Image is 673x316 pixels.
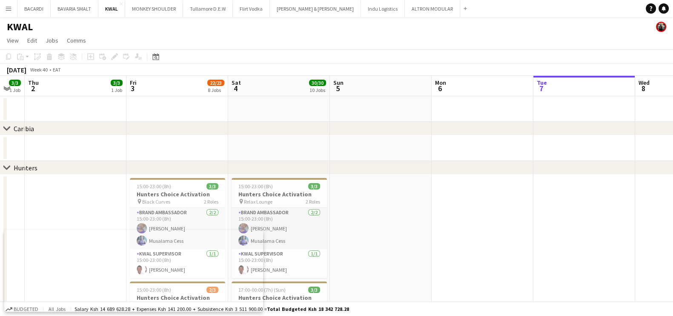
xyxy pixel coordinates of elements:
[7,20,33,33] h1: KWAL
[27,83,39,93] span: 2
[536,83,547,93] span: 7
[63,35,89,46] a: Comms
[183,0,233,17] button: Tullamore D.E.W
[27,37,37,44] span: Edit
[232,249,327,278] app-card-role: KWAL SUPERVISOR1/115:00-23:00 (8h)[PERSON_NAME]
[98,0,125,17] button: KWAL
[308,183,320,190] span: 3/3
[267,306,349,312] span: Total Budgeted Ksh 18 342 728.28
[51,0,98,17] button: BAVARIA SMALT
[24,35,40,46] a: Edit
[9,87,20,93] div: 1 Job
[129,83,137,93] span: 3
[233,0,270,17] button: Flirt Vodka
[28,66,49,73] span: Week 40
[207,80,224,86] span: 22/23
[333,79,344,86] span: Sun
[537,79,547,86] span: Tue
[232,190,327,198] h3: Hunters Choice Activation
[656,22,666,32] app-user-avatar: simon yonni
[7,37,19,44] span: View
[637,83,650,93] span: 8
[53,66,61,73] div: EAT
[137,183,171,190] span: 15:00-23:00 (8h)
[206,183,218,190] span: 3/3
[435,79,446,86] span: Mon
[14,124,34,133] div: Caribia
[9,80,21,86] span: 3/3
[308,287,320,293] span: 3/3
[111,87,122,93] div: 1 Job
[204,198,218,205] span: 2 Roles
[46,37,58,44] span: Jobs
[17,0,51,17] button: BACARDI
[4,230,263,312] iframe: Popup CTA
[125,0,183,17] button: MONKEY SHOULDER
[14,306,38,312] span: Budgeted
[232,178,327,278] app-job-card: 15:00-23:00 (8h)3/3Hunters Choice Activation Relax Lounge2 RolesBrand Ambassador2/215:00-23:00 (8...
[130,190,225,198] h3: Hunters Choice Activation
[361,0,405,17] button: Indu Logistics
[28,79,39,86] span: Thu
[306,198,320,205] span: 2 Roles
[67,37,86,44] span: Comms
[405,0,460,17] button: ALTRON MODULAR
[244,198,272,205] span: Relax Lounge
[42,35,62,46] a: Jobs
[111,80,123,86] span: 3/3
[208,87,224,93] div: 8 Jobs
[14,164,37,172] div: Hunters
[130,79,137,86] span: Fri
[7,66,26,74] div: [DATE]
[230,83,241,93] span: 4
[332,83,344,93] span: 5
[130,208,225,249] app-card-role: Brand Ambassador2/215:00-23:00 (8h)[PERSON_NAME]Musalama Cess
[238,183,273,190] span: 15:00-23:00 (8h)
[270,0,361,17] button: [PERSON_NAME] & [PERSON_NAME]
[232,208,327,249] app-card-role: Brand Ambassador2/215:00-23:00 (8h)[PERSON_NAME]Musalama Cess
[309,87,326,93] div: 10 Jobs
[232,79,241,86] span: Sat
[639,79,650,86] span: Wed
[434,83,446,93] span: 6
[3,35,22,46] a: View
[130,178,225,278] app-job-card: 15:00-23:00 (8h)3/3Hunters Choice Activation Black Curves2 RolesBrand Ambassador2/215:00-23:00 (8...
[142,198,170,205] span: Black Curves
[309,80,326,86] span: 30/30
[232,294,327,302] h3: Hunters Choice Activation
